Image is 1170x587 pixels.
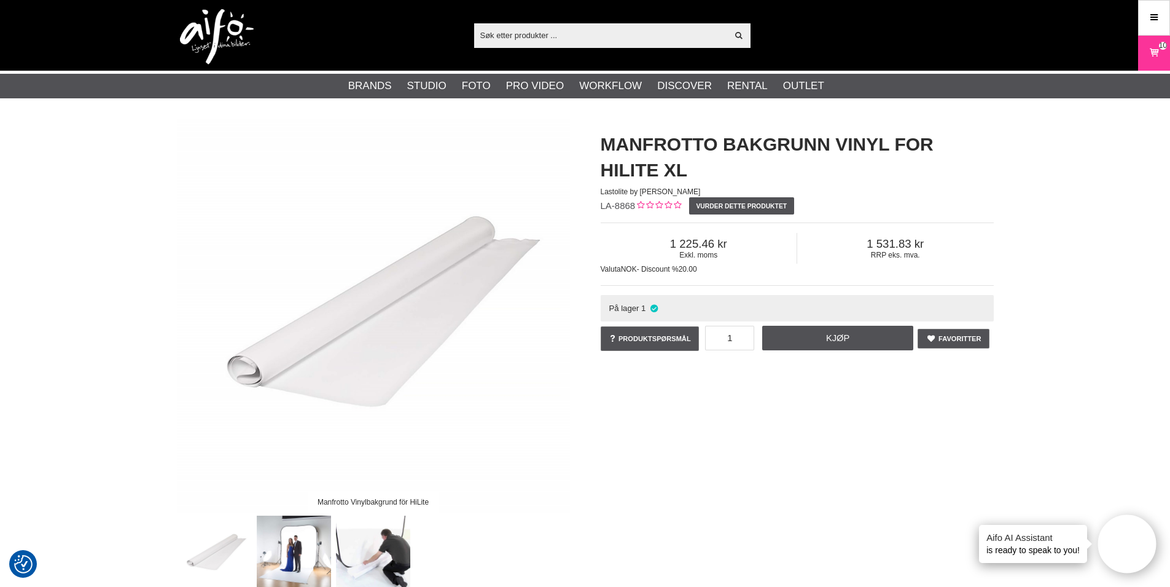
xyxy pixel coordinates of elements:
[979,525,1087,563] div: is ready to speak to you!
[601,237,797,251] span: 1 225.46
[783,78,824,94] a: Outlet
[797,251,994,259] span: RRP eks. mva.
[462,78,491,94] a: Foto
[679,265,697,274] span: 20.00
[601,265,621,274] span: Valuta
[762,326,913,350] a: Kjøp
[986,531,1080,544] h4: Aifo AI Assistant
[177,119,570,513] img: Manfrotto Vinylbakgrund för HiLite
[1139,39,1169,68] a: 10
[635,200,681,213] div: Kundevurdering: 0
[180,9,254,65] img: logo.png
[637,265,679,274] span: - Discount %
[797,237,994,251] span: 1 531.83
[601,326,700,351] a: Produktspørsmål
[657,78,712,94] a: Discover
[641,304,645,313] span: 1
[407,78,447,94] a: Studio
[1159,40,1167,51] span: 10
[621,265,637,274] span: NOK
[14,555,33,573] img: Revisit consent button
[649,304,659,313] i: På lager
[506,78,564,94] a: Pro Video
[918,329,990,349] a: Favoritter
[727,78,768,94] a: Rental
[601,187,701,196] span: Lastolite by [PERSON_NAME]
[348,78,392,94] a: Brands
[474,26,728,44] input: Søk etter produkter ...
[307,491,439,513] div: Manfrotto Vinylbakgrund för HiLite
[579,78,642,94] a: Workflow
[609,304,639,313] span: På lager
[601,132,994,183] h1: Manfrotto Bakgrunn Vinyl for HiLite XL
[601,251,797,259] span: Exkl. moms
[689,197,794,215] a: Vurder dette produktet
[14,553,33,575] button: Samtykkepreferanser
[601,200,636,211] span: LA-8868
